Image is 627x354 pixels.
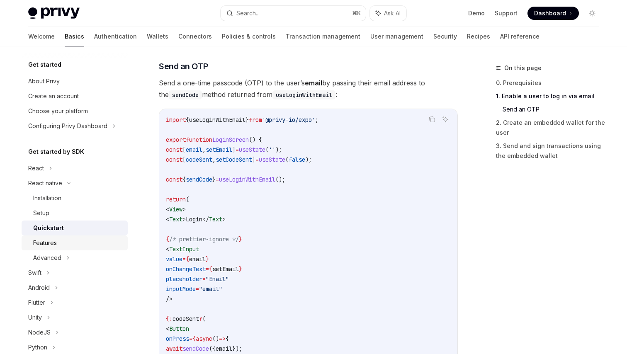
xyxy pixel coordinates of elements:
div: Create an account [28,91,79,101]
span: ⌘ K [352,10,361,17]
button: Ask AI [440,114,451,125]
span: ); [275,146,282,153]
a: Demo [468,9,485,17]
a: Support [495,9,518,17]
span: { [166,235,169,243]
span: codeSent [186,156,212,163]
a: User management [370,27,423,46]
span: ); [305,156,312,163]
span: setEmail [206,146,232,153]
span: LoginScreen [212,136,249,143]
span: ({ [209,345,216,352]
span: Text [209,216,222,223]
span: inputMode [166,285,196,293]
div: Advanced [33,253,61,263]
span: = [216,176,219,183]
div: Python [28,342,47,352]
a: Create an account [22,89,128,104]
span: import [166,116,186,124]
a: Wallets [147,27,168,46]
a: Features [22,235,128,250]
div: Flutter [28,298,45,308]
span: > [182,206,186,213]
span: = [206,265,209,273]
span: > [182,216,186,223]
span: /> [166,295,173,303]
div: Swift [28,268,41,278]
strong: email [305,79,322,87]
a: Security [433,27,457,46]
code: sendCode [169,90,202,99]
div: Setup [33,208,49,218]
span: < [166,216,169,223]
a: Quickstart [22,221,128,235]
span: Login [186,216,202,223]
span: email [216,345,232,352]
span: { [186,116,189,124]
span: [ [182,146,186,153]
span: } [212,176,216,183]
a: 2. Create an embedded wallet for the user [496,116,605,139]
span: setEmail [212,265,239,273]
span: useLoginWithEmail [219,176,275,183]
div: Search... [236,8,260,18]
span: codeSent [173,315,199,322]
span: false [289,156,305,163]
span: Ask AI [384,9,401,17]
span: ( [202,315,206,322]
span: = [236,146,239,153]
button: Toggle dark mode [586,7,599,20]
span: setCodeSent [216,156,252,163]
span: await [166,345,182,352]
a: Authentication [94,27,137,46]
div: About Privy [28,76,60,86]
div: Installation [33,193,61,203]
a: Connectors [178,27,212,46]
span: sendCode [186,176,212,183]
span: return [166,196,186,203]
h5: Get started [28,60,61,70]
span: Text [169,216,182,223]
span: const [166,176,182,183]
span: TextInput [169,245,199,253]
span: value [166,255,182,263]
span: '' [269,146,275,153]
span: Button [169,325,189,332]
div: Android [28,283,50,293]
span: placeholder [166,275,202,283]
span: ; [315,116,318,124]
span: On this page [504,63,542,73]
a: Dashboard [527,7,579,20]
span: "email" [199,285,222,293]
a: API reference [500,27,540,46]
span: () { [249,136,262,143]
span: ? [199,315,202,322]
span: '@privy-io/expo' [262,116,315,124]
span: < [166,245,169,253]
span: = [189,335,192,342]
a: 1. Enable a user to log in via email [496,90,605,103]
span: }); [232,345,242,352]
span: useState [239,146,265,153]
span: < [166,206,169,213]
span: Send an OTP [159,61,208,72]
img: light logo [28,7,80,19]
a: Choose your platform [22,104,128,119]
span: {async [192,335,212,342]
a: Transaction management [286,27,360,46]
span: , [212,156,216,163]
span: => [219,335,226,342]
span: } [239,235,242,243]
code: useLoginWithEmail [272,90,335,99]
button: Ask AI [370,6,406,21]
span: ( [265,146,269,153]
span: useState [259,156,285,163]
span: } [239,265,242,273]
span: function [186,136,212,143]
span: const [166,156,182,163]
span: { [182,176,186,183]
span: email [189,255,206,263]
span: "Email" [206,275,229,283]
a: 0. Prerequisites [496,76,605,90]
a: About Privy [22,74,128,89]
